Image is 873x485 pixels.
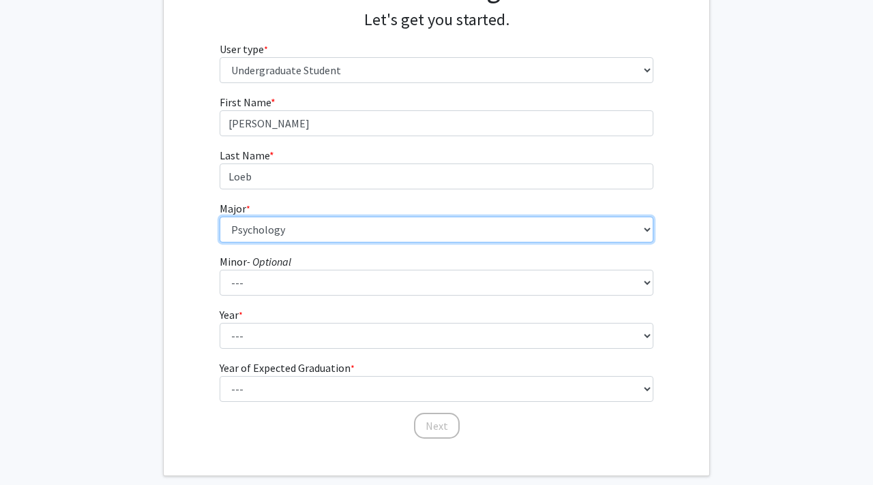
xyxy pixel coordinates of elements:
label: User type [220,41,268,57]
button: Next [414,413,460,439]
label: Minor [220,253,291,270]
label: Year [220,307,243,323]
label: Year of Expected Graduation [220,360,355,376]
span: First Name [220,95,271,109]
i: - Optional [247,255,291,268]
h4: Let's get you started. [220,10,654,30]
label: Major [220,200,250,217]
span: Last Name [220,148,269,162]
iframe: Chat [10,424,58,475]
